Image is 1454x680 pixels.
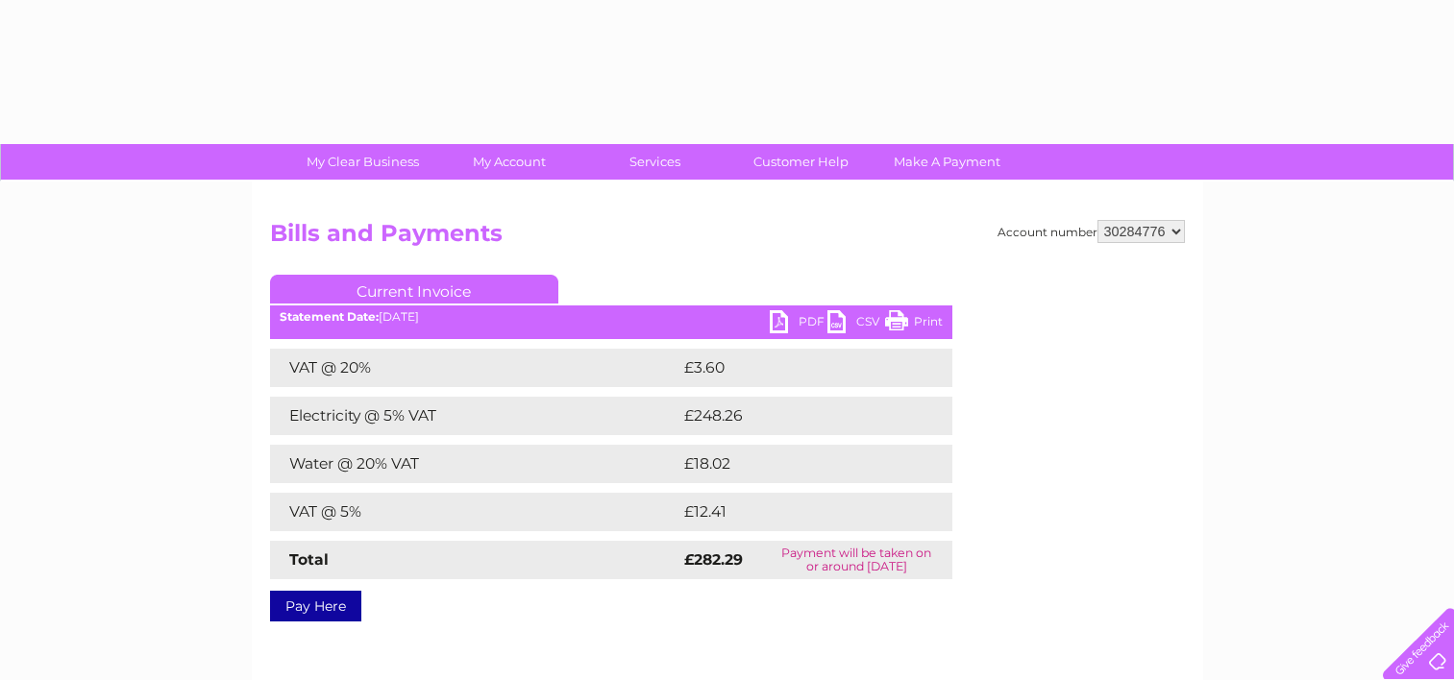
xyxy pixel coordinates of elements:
h2: Bills and Payments [270,220,1185,256]
b: Statement Date: [280,309,379,324]
strong: £282.29 [684,550,743,569]
a: Current Invoice [270,275,558,304]
td: £18.02 [679,445,912,483]
td: VAT @ 5% [270,493,679,531]
strong: Total [289,550,329,569]
td: VAT @ 20% [270,349,679,387]
div: [DATE] [270,310,952,324]
td: £12.41 [679,493,910,531]
td: £3.60 [679,349,908,387]
a: My Clear Business [283,144,442,180]
a: Pay Here [270,591,361,621]
a: Customer Help [722,144,880,180]
td: Water @ 20% VAT [270,445,679,483]
a: PDF [770,310,827,338]
a: Make A Payment [868,144,1026,180]
td: £248.26 [679,397,919,435]
td: Payment will be taken on or around [DATE] [761,541,952,579]
a: My Account [430,144,588,180]
a: CSV [827,310,885,338]
td: Electricity @ 5% VAT [270,397,679,435]
div: Account number [998,220,1185,243]
a: Services [576,144,734,180]
a: Print [885,310,943,338]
